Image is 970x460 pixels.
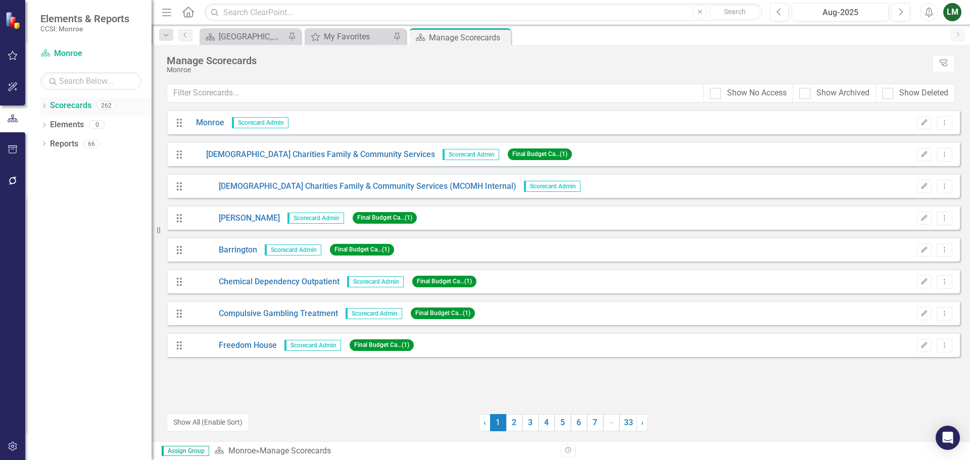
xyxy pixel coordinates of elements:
div: 66 [83,139,100,148]
a: Monroe [40,48,141,60]
span: Scorecard Admin [347,276,404,287]
input: Search ClearPoint... [205,4,762,21]
input: Search Below... [40,72,141,90]
a: [DEMOGRAPHIC_DATA] Charities Family & Community Services [188,149,435,161]
div: Manage Scorecards [429,31,508,44]
div: Manage Scorecards [167,55,927,66]
span: Final Budget Ca...(1) [330,244,394,255]
a: Chemical Dependency Outpatient [188,276,339,288]
div: Show No Access [727,87,787,99]
span: Search [724,8,746,16]
img: ClearPoint Strategy [5,12,23,29]
span: Scorecard Admin [346,308,402,319]
span: Scorecard Admin [524,181,580,192]
div: Monroe [167,66,927,74]
a: Monroe [228,446,256,455]
a: Freedom House [188,340,277,351]
input: Filter Scorecards... [167,84,704,103]
small: CCSI: Monroe [40,25,129,33]
a: 6 [571,414,587,431]
a: 33 [619,414,637,431]
span: Final Budget Ca...(1) [412,276,476,287]
span: Scorecard Admin [284,340,341,351]
span: Elements & Reports [40,13,129,25]
a: 5 [555,414,571,431]
a: [PERSON_NAME] [188,213,280,224]
button: Search [709,5,760,19]
div: My Favorites [324,30,391,43]
a: My Favorites [307,30,391,43]
a: Reports [50,138,78,150]
span: Assign Group [162,446,209,456]
button: Aug-2025 [792,3,889,21]
div: 262 [96,101,116,110]
div: Show Archived [816,87,869,99]
a: 7 [587,414,603,431]
a: 4 [539,414,555,431]
a: Compulsive Gambling Treatment [188,308,338,320]
a: Scorecards [50,100,91,112]
div: [GEOGRAPHIC_DATA] [219,30,285,43]
a: Barrington [188,244,257,256]
span: › [641,418,644,427]
span: ‹ [483,418,486,427]
div: Show Deleted [899,87,948,99]
a: Elements [50,119,84,131]
button: Show All (Enable Sort) [167,414,249,431]
span: Scorecard Admin [265,244,321,255]
span: Final Budget Ca...(1) [508,148,572,160]
a: [GEOGRAPHIC_DATA] [202,30,285,43]
span: Final Budget Ca...(1) [411,308,475,319]
a: [DEMOGRAPHIC_DATA] Charities Family & Community Services (MCOMH Internal) [188,181,516,192]
div: Open Intercom Messenger [936,426,960,450]
div: Aug-2025 [795,7,885,19]
span: Scorecard Admin [287,213,344,224]
span: Scorecard Admin [443,149,499,160]
span: Scorecard Admin [232,117,288,128]
div: » Manage Scorecards [214,445,553,457]
div: 0 [89,121,105,129]
button: LM [943,3,961,21]
span: Final Budget Ca...(1) [353,212,417,224]
a: Monroe [188,117,224,129]
span: Final Budget Ca...(1) [350,339,414,351]
span: 1 [490,414,506,431]
a: 2 [506,414,522,431]
a: 3 [522,414,539,431]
